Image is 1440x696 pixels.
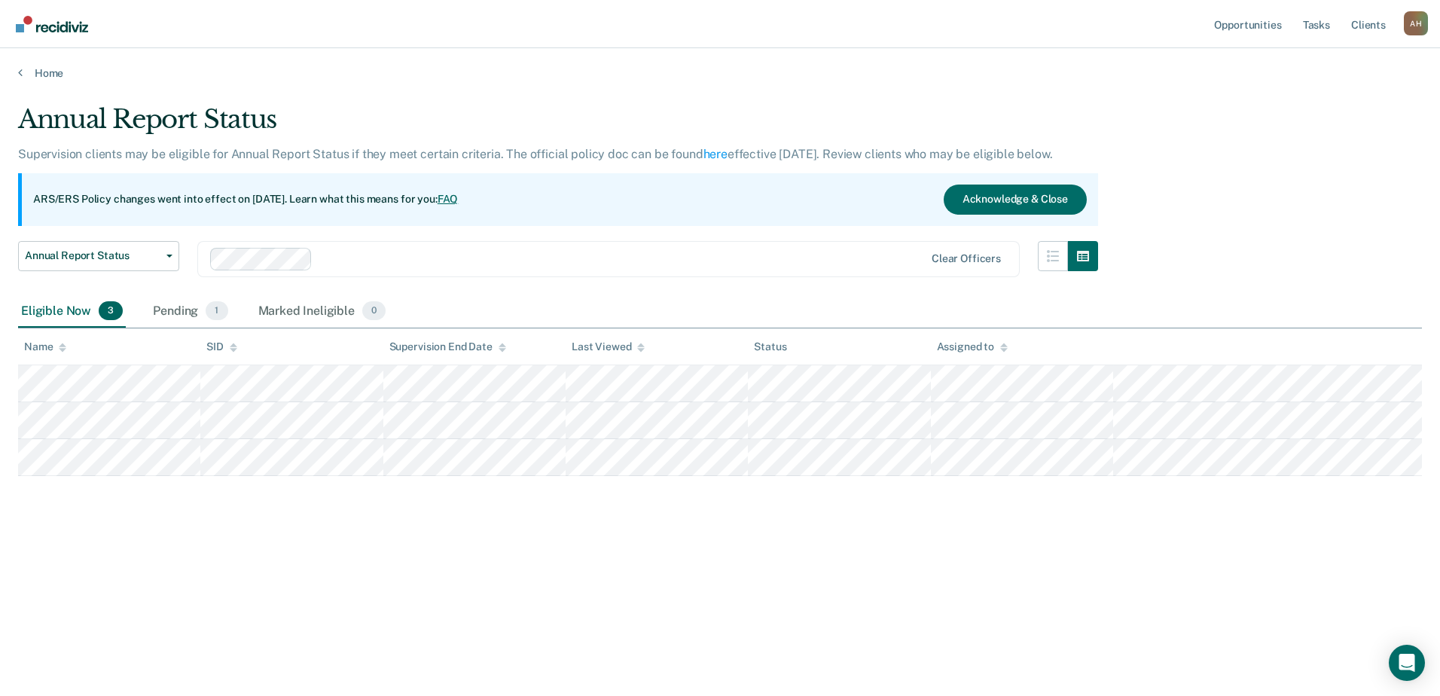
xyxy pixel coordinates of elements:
button: Profile dropdown button [1404,11,1428,35]
div: Last Viewed [572,340,645,353]
div: Eligible Now3 [18,295,126,328]
p: ARS/ERS Policy changes went into effect on [DATE]. Learn what this means for you: [33,192,458,207]
span: 3 [99,301,123,321]
div: Pending1 [150,295,230,328]
div: Supervision End Date [389,340,506,353]
button: Acknowledge & Close [944,185,1087,215]
span: Annual Report Status [25,249,160,262]
div: Status [754,340,786,353]
div: Assigned to [937,340,1008,353]
img: Recidiviz [16,16,88,32]
div: SID [206,340,237,353]
span: 0 [362,301,386,321]
button: Annual Report Status [18,241,179,271]
div: Marked Ineligible0 [255,295,389,328]
div: Name [24,340,66,353]
p: Supervision clients may be eligible for Annual Report Status if they meet certain criteria. The o... [18,147,1052,161]
div: Open Intercom Messenger [1389,645,1425,681]
a: FAQ [438,193,459,205]
span: 1 [206,301,227,321]
a: Home [18,66,1422,80]
div: Annual Report Status [18,104,1098,147]
a: here [703,147,728,161]
div: Clear officers [932,252,1001,265]
div: A H [1404,11,1428,35]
